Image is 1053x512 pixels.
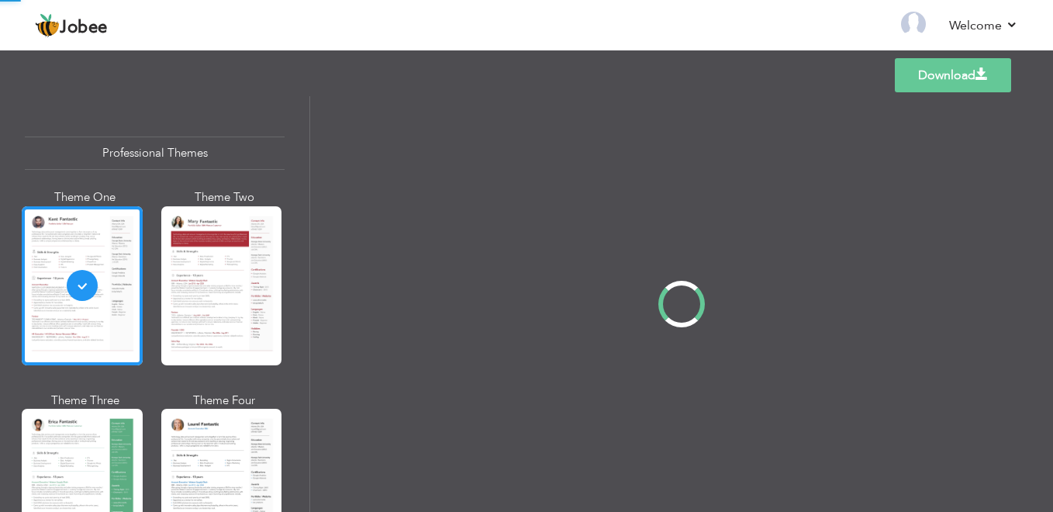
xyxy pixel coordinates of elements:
[949,16,1018,35] a: Welcome
[35,13,60,38] img: jobee.io
[60,19,108,36] span: Jobee
[895,58,1011,92] a: Download
[35,13,108,38] a: Jobee
[901,12,926,36] img: Profile Img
